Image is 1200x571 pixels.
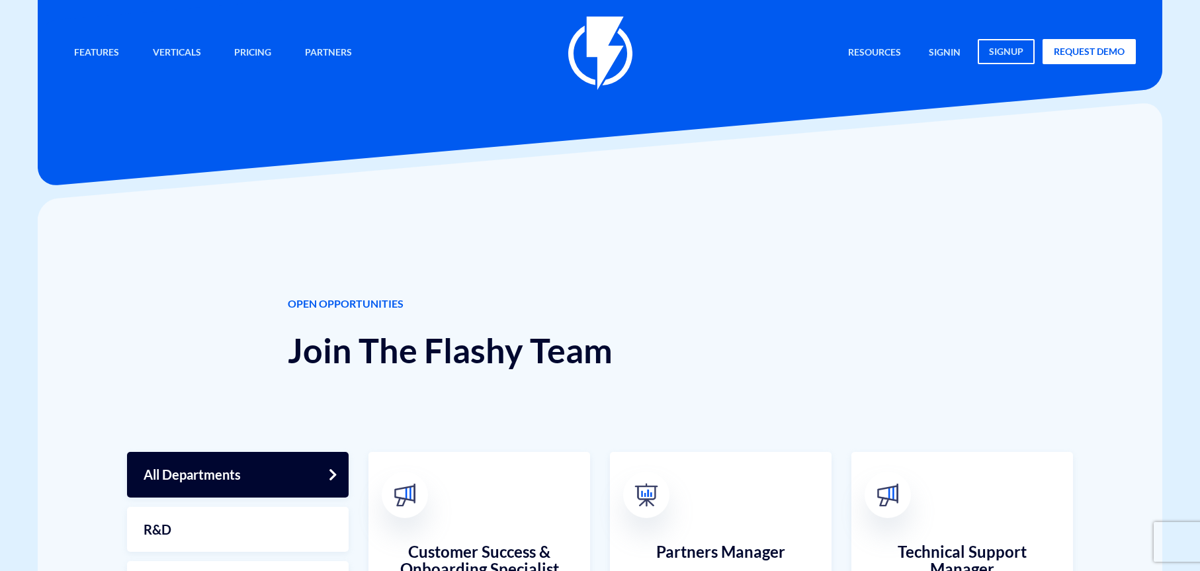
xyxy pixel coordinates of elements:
[288,296,912,312] span: OPEN OPPORTUNITIES
[877,484,900,507] img: broadcast.svg
[143,39,211,67] a: Verticals
[635,484,658,507] img: 03-1.png
[295,39,362,67] a: Partners
[127,507,349,552] a: R&D
[919,39,970,67] a: signin
[978,39,1035,64] a: signup
[1043,39,1136,64] a: request demo
[838,39,911,67] a: Resources
[127,452,349,498] a: All Departments
[224,39,281,67] a: Pricing
[394,484,417,507] img: broadcast.svg
[288,331,912,369] h1: Join The Flashy Team
[64,39,129,67] a: Features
